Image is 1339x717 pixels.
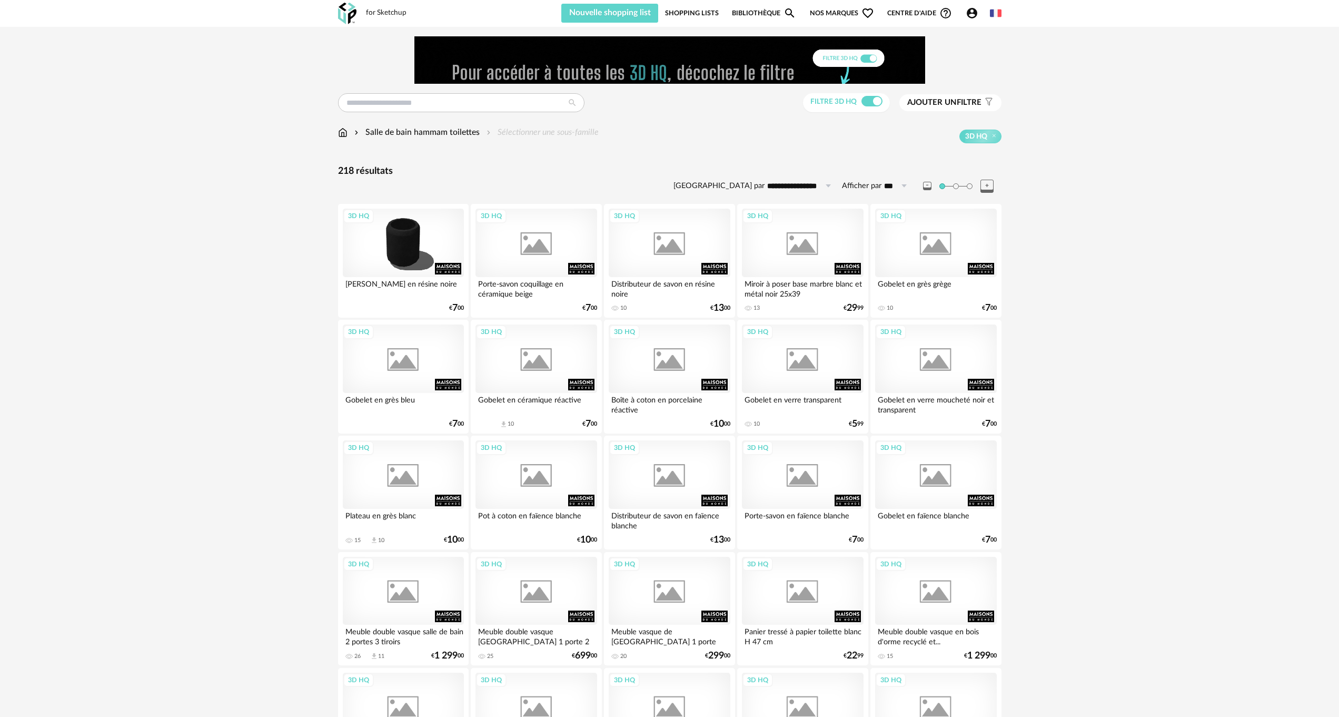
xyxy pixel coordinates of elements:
[737,320,868,434] a: 3D HQ Gobelet en verre transparent 10 €599
[452,305,458,312] span: 7
[876,557,906,571] div: 3D HQ
[582,420,597,428] div: € 00
[561,4,659,23] button: Nouvelle shopping list
[343,441,374,455] div: 3D HQ
[476,209,507,223] div: 3D HQ
[870,320,1001,434] a: 3D HQ Gobelet en verre moucheté noir et transparent €700
[476,325,507,339] div: 3D HQ
[586,305,591,312] span: 7
[742,625,863,646] div: Panier tressé à papier toilette blanc H 47 cm
[471,320,601,434] a: 3D HQ Gobelet en céramique réactive Download icon 10 €700
[343,673,374,687] div: 3D HQ
[604,204,735,318] a: 3D HQ Distributeur de savon en résine noire 10 €1300
[471,436,601,549] a: 3D HQ Pot à coton en faïence blanche €1000
[343,209,374,223] div: 3D HQ
[875,277,996,298] div: Gobelet en grès grège
[471,204,601,318] a: 3D HQ Porte-savon coquillage en céramique beige €700
[742,325,773,339] div: 3D HQ
[981,97,994,108] span: Filter icon
[449,305,464,312] div: € 00
[852,420,857,428] span: 5
[476,557,507,571] div: 3D HQ
[343,625,464,646] div: Meuble double vasque salle de bain 2 portes 3 tiroirs
[609,277,730,298] div: Distributeur de savon en résine noire
[338,165,1001,178] div: 218 résultats
[447,536,458,544] span: 10
[487,653,493,660] div: 25
[870,552,1001,666] a: 3D HQ Meuble double vasque en bois d'orme recyclé et... 15 €1 29900
[887,653,893,660] div: 15
[966,7,983,19] span: Account Circle icon
[475,625,597,646] div: Meuble double vasque [GEOGRAPHIC_DATA] 1 porte 2 tiroirs
[844,652,864,660] div: € 99
[352,126,480,139] div: Salle de bain hammam toilettes
[907,99,957,106] span: Ajouter un
[343,509,464,530] div: Plateau en grès blanc
[939,7,952,19] span: Help Circle Outline icon
[434,652,458,660] span: 1 299
[875,625,996,646] div: Meuble double vasque en bois d'orme recyclé et...
[370,536,378,544] span: Download icon
[710,305,730,312] div: € 00
[899,94,1001,111] button: Ajouter unfiltre Filter icon
[985,420,990,428] span: 7
[982,536,997,544] div: € 00
[476,441,507,455] div: 3D HQ
[870,204,1001,318] a: 3D HQ Gobelet en grès grège 10 €700
[985,536,990,544] span: 7
[710,536,730,544] div: € 00
[604,436,735,549] a: 3D HQ Distributeur de savon en faïence blanche €1300
[870,436,1001,549] a: 3D HQ Gobelet en faïence blanche €700
[852,536,857,544] span: 7
[378,537,384,544] div: 10
[338,320,469,434] a: 3D HQ Gobelet en grès bleu €700
[343,393,464,414] div: Gobelet en grès bleu
[710,420,730,428] div: € 00
[964,652,997,660] div: € 00
[366,8,406,18] div: for Sketchup
[673,181,765,191] label: [GEOGRAPHIC_DATA] par
[604,552,735,666] a: 3D HQ Meuble vasque de [GEOGRAPHIC_DATA] 1 porte coulissante 20 €29900
[875,393,996,414] div: Gobelet en verre moucheté noir et transparent
[742,509,863,530] div: Porte-savon en faïence blanche
[742,673,773,687] div: 3D HQ
[966,7,978,19] span: Account Circle icon
[990,7,1001,19] img: fr
[500,420,508,428] span: Download icon
[575,652,591,660] span: 699
[609,557,640,571] div: 3D HQ
[609,625,730,646] div: Meuble vasque de [GEOGRAPHIC_DATA] 1 porte coulissante
[572,652,597,660] div: € 00
[887,305,893,312] div: 10
[742,277,863,298] div: Miroir à poser base marbre blanc et métal noir 25x39
[582,305,597,312] div: € 00
[737,436,868,549] a: 3D HQ Porte-savon en faïence blanche €700
[370,652,378,660] span: Download icon
[609,393,730,414] div: Boîte à coton en porcelaine réactive
[476,673,507,687] div: 3D HQ
[849,536,864,544] div: € 00
[471,552,601,666] a: 3D HQ Meuble double vasque [GEOGRAPHIC_DATA] 1 porte 2 tiroirs 25 €69900
[338,126,348,139] img: svg+xml;base64,PHN2ZyB3aWR0aD0iMTYiIGhlaWdodD0iMTciIHZpZXdCb3g9IjAgMCAxNiAxNyIgZmlsbD0ibm9uZSIgeG...
[713,420,724,428] span: 10
[586,420,591,428] span: 7
[338,3,356,24] img: OXP
[753,420,760,428] div: 10
[713,305,724,312] span: 13
[876,673,906,687] div: 3D HQ
[665,4,719,23] a: Shopping Lists
[965,132,987,141] span: 3D HQ
[444,536,464,544] div: € 00
[569,8,651,17] span: Nouvelle shopping list
[378,653,384,660] div: 11
[849,420,864,428] div: € 99
[713,536,724,544] span: 13
[861,7,874,19] span: Heart Outline icon
[847,305,857,312] span: 29
[810,4,874,23] span: Nos marques
[609,325,640,339] div: 3D HQ
[338,552,469,666] a: 3D HQ Meuble double vasque salle de bain 2 portes 3 tiroirs 26 Download icon 11 €1 29900
[742,209,773,223] div: 3D HQ
[844,305,864,312] div: € 99
[414,36,925,84] img: FILTRE%20HQ%20NEW_V1%20(4).gif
